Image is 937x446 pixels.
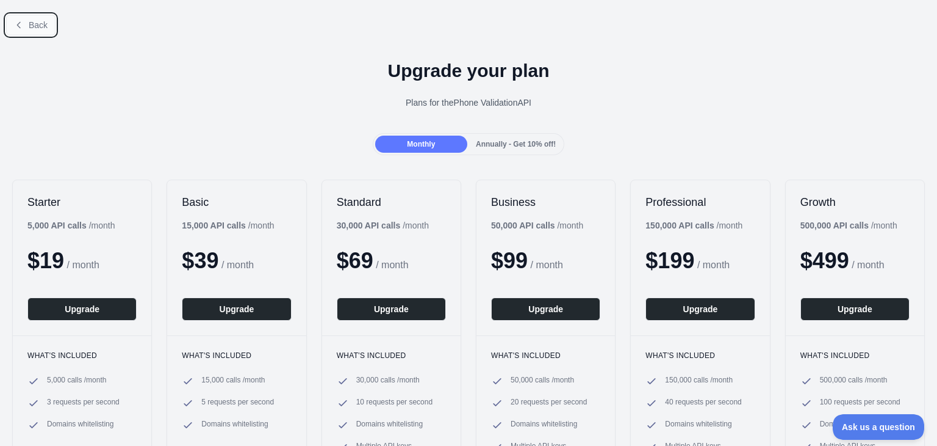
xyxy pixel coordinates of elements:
iframe: Toggle Customer Support [833,414,925,440]
b: 30,000 API calls [337,221,401,230]
b: 50,000 API calls [491,221,555,230]
b: 150,000 API calls [645,221,714,230]
b: 500,000 API calls [800,221,869,230]
div: / month [337,219,429,232]
span: $ 69 [337,248,373,273]
div: / month [491,219,583,232]
h2: Standard [337,195,446,210]
h2: Growth [800,195,910,210]
span: $ 499 [800,248,849,273]
h2: Professional [645,195,755,210]
div: / month [800,219,897,232]
div: / month [645,219,742,232]
span: $ 199 [645,248,694,273]
span: $ 99 [491,248,528,273]
h2: Business [491,195,600,210]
